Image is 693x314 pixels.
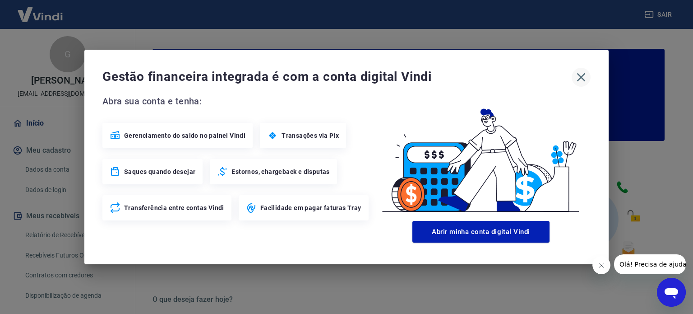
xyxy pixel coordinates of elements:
span: Facilidade em pagar faturas Tray [260,203,361,212]
iframe: Mensagem da empresa [614,254,686,274]
span: Olá! Precisa de ajuda? [5,6,76,14]
span: Abra sua conta e tenha: [102,94,371,108]
span: Estornos, chargeback e disputas [231,167,329,176]
iframe: Fechar mensagem [592,256,610,274]
button: Abrir minha conta digital Vindi [412,221,550,243]
span: Transações via Pix [282,131,339,140]
iframe: Botão para abrir a janela de mensagens [657,278,686,307]
span: Saques quando desejar [124,167,195,176]
img: Good Billing [371,94,591,217]
span: Gestão financeira integrada é com a conta digital Vindi [102,68,572,86]
span: Transferência entre contas Vindi [124,203,224,212]
span: Gerenciamento do saldo no painel Vindi [124,131,245,140]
